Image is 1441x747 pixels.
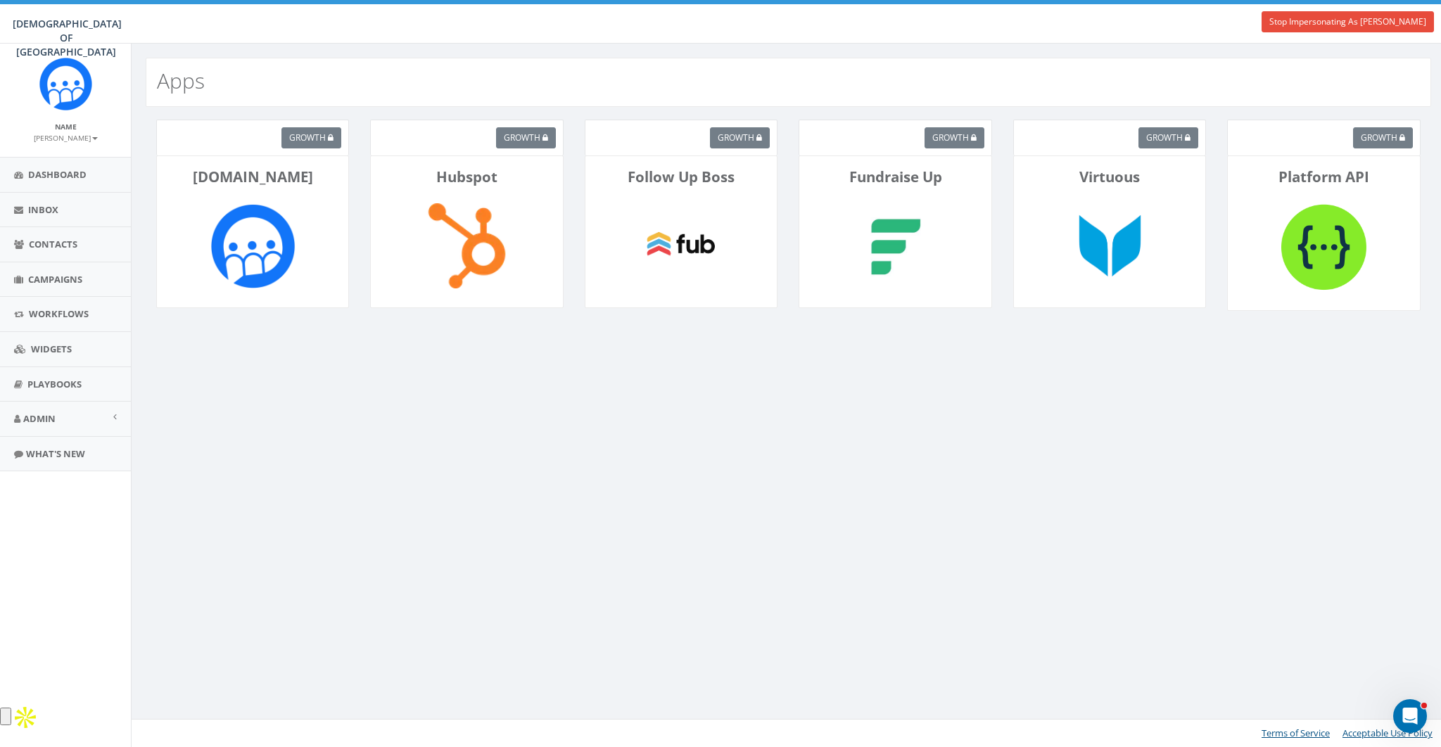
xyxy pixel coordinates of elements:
span: growth [1361,132,1397,143]
span: Campaigns [28,273,82,286]
span: Workflows [29,307,89,320]
span: growth [504,132,540,143]
span: Dashboard [28,168,87,181]
p: Follow Up Boss [596,167,766,187]
button: growth [925,127,984,148]
span: growth [1146,132,1183,143]
span: Admin [23,412,56,425]
button: growth [1138,127,1198,148]
span: Inbox [28,203,58,216]
span: Playbooks [27,378,82,390]
button: growth [281,127,341,148]
p: [DOMAIN_NAME] [167,167,338,187]
iframe: Intercom live chat [1393,699,1427,733]
span: Contacts [29,238,77,250]
span: growth [718,132,754,143]
span: What's New [26,447,85,460]
h2: Apps [157,69,205,92]
img: Fundraise Up-logo [844,195,946,297]
button: growth [710,127,770,148]
a: Terms of Service [1262,727,1330,739]
img: Virtuous-logo [1058,195,1160,297]
small: Name [55,122,77,132]
a: [PERSON_NAME] [34,131,98,143]
img: Apollo [11,703,39,732]
button: growth [1353,127,1413,148]
p: Fundraise Up [810,167,980,187]
p: Platform API [1238,167,1409,187]
img: Platform API-logo [1273,195,1375,300]
small: [PERSON_NAME] [34,133,98,143]
span: [DEMOGRAPHIC_DATA] OF [GEOGRAPHIC_DATA] [13,17,122,58]
img: Rally.so-logo [202,195,304,297]
a: Stop Impersonating As [PERSON_NAME] [1262,11,1434,32]
img: Rally_Corp_Icon.png [39,58,92,110]
span: growth [289,132,326,143]
p: Hubspot [381,167,552,187]
button: growth [496,127,556,148]
span: Widgets [31,343,72,355]
span: growth [932,132,969,143]
img: Follow Up Boss-logo [630,195,732,297]
a: Acceptable Use Policy [1342,727,1433,739]
p: Virtuous [1024,167,1195,187]
img: Hubspot-logo [416,195,518,297]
